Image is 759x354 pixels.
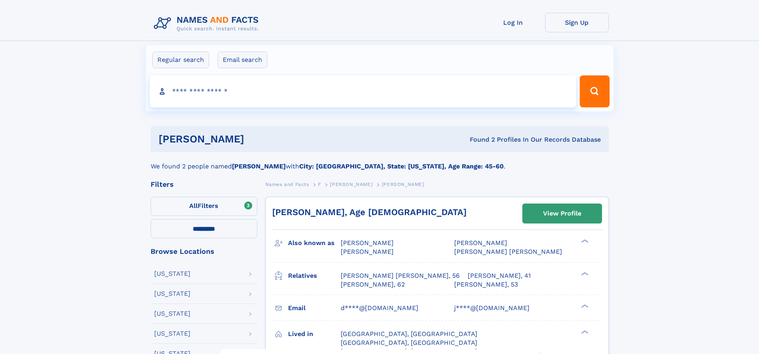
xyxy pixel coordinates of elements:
[341,339,477,346] span: [GEOGRAPHIC_DATA], [GEOGRAPHIC_DATA]
[154,330,190,337] div: [US_STATE]
[341,280,405,289] a: [PERSON_NAME], 62
[341,248,394,255] span: [PERSON_NAME]
[151,13,265,34] img: Logo Names and Facts
[151,197,257,216] label: Filters
[151,152,609,171] div: We found 2 people named with .
[357,135,601,144] div: Found 2 Profiles In Our Records Database
[454,239,507,247] span: [PERSON_NAME]
[543,204,581,223] div: View Profile
[523,204,602,223] a: View Profile
[454,280,518,289] a: [PERSON_NAME], 53
[272,207,467,217] a: [PERSON_NAME], Age [DEMOGRAPHIC_DATA]
[288,236,341,250] h3: Also known as
[341,271,460,280] a: [PERSON_NAME] [PERSON_NAME], 56
[288,269,341,283] h3: Relatives
[454,248,562,255] span: [PERSON_NAME] [PERSON_NAME]
[579,271,589,276] div: ❯
[318,179,321,189] a: F
[288,301,341,315] h3: Email
[330,182,373,187] span: [PERSON_NAME]
[265,179,309,189] a: Names and Facts
[468,271,531,280] a: [PERSON_NAME], 41
[150,75,577,107] input: search input
[151,248,257,255] div: Browse Locations
[159,134,357,144] h1: [PERSON_NAME]
[288,327,341,341] h3: Lived in
[545,13,609,32] a: Sign Up
[580,75,609,107] button: Search Button
[341,239,394,247] span: [PERSON_NAME]
[154,271,190,277] div: [US_STATE]
[318,182,321,187] span: F
[154,310,190,317] div: [US_STATE]
[218,51,267,68] label: Email search
[341,330,477,338] span: [GEOGRAPHIC_DATA], [GEOGRAPHIC_DATA]
[481,13,545,32] a: Log In
[382,182,424,187] span: [PERSON_NAME]
[579,239,589,244] div: ❯
[579,303,589,309] div: ❯
[152,51,209,68] label: Regular search
[330,179,373,189] a: [PERSON_NAME]
[189,202,198,210] span: All
[579,329,589,334] div: ❯
[232,162,286,170] b: [PERSON_NAME]
[299,162,504,170] b: City: [GEOGRAPHIC_DATA], State: [US_STATE], Age Range: 45-60
[151,181,257,188] div: Filters
[154,291,190,297] div: [US_STATE]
